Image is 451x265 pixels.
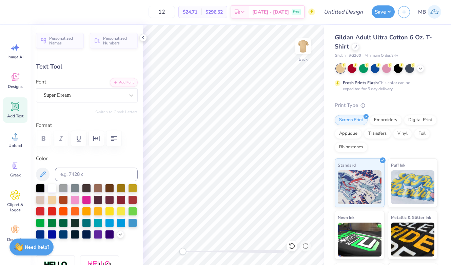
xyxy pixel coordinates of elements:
[343,80,426,92] div: This color can be expedited for 5 day delivery.
[4,202,26,213] span: Clipart & logos
[370,115,402,125] div: Embroidery
[55,168,138,181] input: e.g. 7428 c
[365,53,398,59] span: Minimum Order: 24 +
[391,214,431,221] span: Metallic & Glitter Ink
[338,214,354,221] span: Neon Ink
[252,8,289,16] span: [DATE] - [DATE]
[205,8,223,16] span: $296.52
[36,121,138,129] label: Format
[335,33,432,51] span: Gildan Adult Ultra Cotton 6 Oz. T-Shirt
[183,8,197,16] span: $24.71
[7,237,23,242] span: Decorate
[36,78,46,86] label: Font
[25,244,49,250] strong: Need help?
[391,223,435,257] img: Metallic & Glitter Ink
[293,10,299,14] span: Free
[415,5,444,19] a: MB
[404,115,437,125] div: Digital Print
[391,162,405,169] span: Puff Ink
[372,5,395,18] button: Save
[414,129,430,139] div: Foil
[36,33,84,49] button: Personalized Names
[338,162,356,169] span: Standard
[335,115,368,125] div: Screen Print
[8,143,22,148] span: Upload
[7,54,23,60] span: Image AI
[8,84,23,89] span: Designs
[299,56,308,62] div: Back
[7,113,23,119] span: Add Text
[90,33,138,49] button: Personalized Numbers
[393,129,412,139] div: Vinyl
[335,53,346,59] span: Gildan
[343,80,379,86] strong: Fresh Prints Flash:
[103,36,134,45] span: Personalized Numbers
[391,170,435,204] img: Puff Ink
[349,53,361,59] span: # G200
[36,155,138,163] label: Color
[335,101,437,109] div: Print Type
[10,172,21,178] span: Greek
[179,248,186,255] div: Accessibility label
[335,142,368,152] div: Rhinestones
[418,8,426,16] span: MB
[338,223,381,257] img: Neon Ink
[335,129,362,139] div: Applique
[296,39,310,53] img: Back
[149,6,175,18] input: – –
[318,5,368,19] input: Untitled Design
[95,109,138,115] button: Switch to Greek Letters
[36,62,138,71] div: Text Tool
[49,36,80,45] span: Personalized Names
[110,78,138,87] button: Add Font
[428,5,441,19] img: Mehr Bhatia
[338,170,381,204] img: Standard
[364,129,391,139] div: Transfers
